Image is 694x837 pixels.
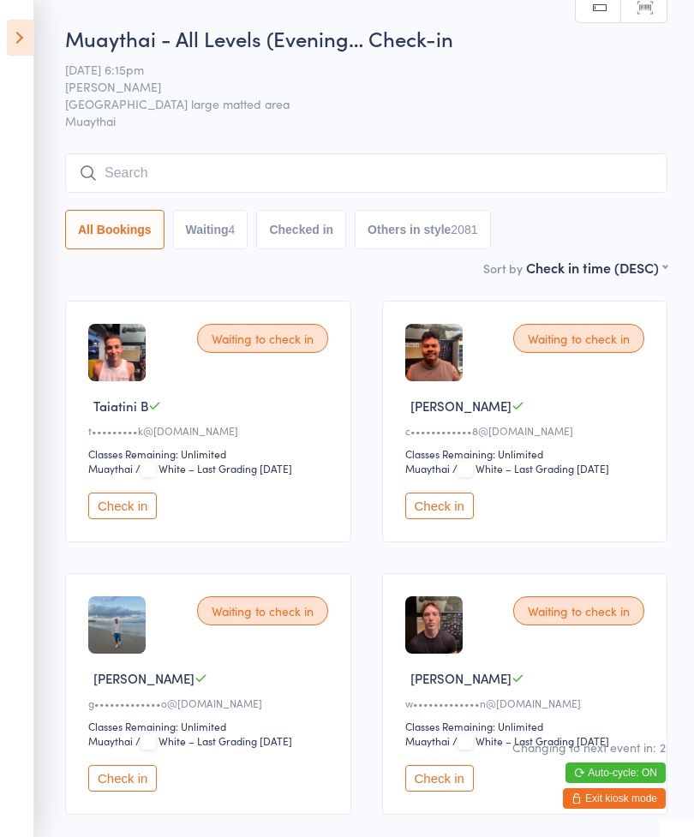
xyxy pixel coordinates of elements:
[135,461,292,475] span: / White – Last Grading [DATE]
[410,669,512,687] span: [PERSON_NAME]
[405,765,474,792] button: Check in
[483,260,523,277] label: Sort by
[88,324,146,381] img: image1757318914.png
[88,719,333,733] div: Classes Remaining: Unlimited
[88,446,333,461] div: Classes Remaining: Unlimited
[88,696,333,710] div: g•••••••••••••o@[DOMAIN_NAME]
[173,210,248,249] button: Waiting4
[512,738,666,756] div: Changing to next event in: 2
[405,461,450,475] div: Muaythai
[88,765,157,792] button: Check in
[93,397,148,415] span: Taiatini B
[197,324,328,353] div: Waiting to check in
[65,153,667,193] input: Search
[405,446,650,461] div: Classes Remaining: Unlimited
[65,24,667,52] h2: Muaythai - All Levels (Evening… Check-in
[451,223,477,236] div: 2081
[355,210,490,249] button: Others in style2081
[452,461,609,475] span: / White – Last Grading [DATE]
[410,397,512,415] span: [PERSON_NAME]
[526,258,667,277] div: Check in time (DESC)
[405,324,463,381] img: image1756367818.png
[513,324,644,353] div: Waiting to check in
[88,423,333,438] div: t•••••••••k@[DOMAIN_NAME]
[565,762,666,783] button: Auto-cycle: ON
[65,95,641,112] span: [GEOGRAPHIC_DATA] large matted area
[256,210,346,249] button: Checked in
[229,223,236,236] div: 4
[405,493,474,519] button: Check in
[88,733,133,748] div: Muaythai
[563,788,666,809] button: Exit kiosk mode
[405,719,650,733] div: Classes Remaining: Unlimited
[88,461,133,475] div: Muaythai
[88,493,157,519] button: Check in
[405,696,650,710] div: w•••••••••••••n@[DOMAIN_NAME]
[65,210,165,249] button: All Bookings
[405,596,463,654] img: image1753861069.png
[135,733,292,748] span: / White – Last Grading [DATE]
[513,596,644,625] div: Waiting to check in
[452,733,609,748] span: / White – Last Grading [DATE]
[88,596,146,654] img: image1756953067.png
[405,423,650,438] div: c••••••••••••8@[DOMAIN_NAME]
[197,596,328,625] div: Waiting to check in
[65,78,641,95] span: [PERSON_NAME]
[65,61,641,78] span: [DATE] 6:15pm
[93,669,194,687] span: [PERSON_NAME]
[65,112,667,129] span: Muaythai
[405,733,450,748] div: Muaythai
